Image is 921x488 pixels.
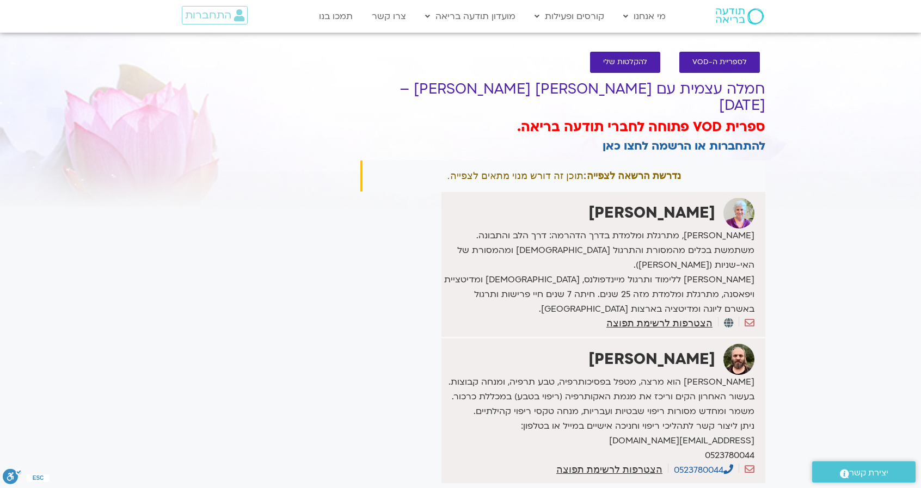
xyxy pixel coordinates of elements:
[360,160,765,192] div: תוכן זה דורש מנוי מתאים לצפייה.
[366,6,412,27] a: צרו קשר
[444,375,754,463] p: [PERSON_NAME] הוא מרצה, מטפל בפסיכותרפיה, טבע תרפיה, ומנחה קבוצות. בעשור האחרון הקים וריכז את מגמ...
[185,9,231,21] span: התחברות
[723,197,754,228] img: סנדיה בר קמה
[556,465,662,474] a: הצטרפות לרשימת תפוצה
[420,6,521,27] a: מועדון תודעה בריאה
[618,6,671,27] a: מי אנחנו
[603,138,765,154] a: להתחברות או הרשמה לחצו כאן
[674,464,733,476] a: 0523780044
[692,58,747,66] span: לספריית ה-VOD
[588,202,715,223] strong: [PERSON_NAME]
[360,81,765,114] h1: חמלה עצמית עם [PERSON_NAME] [PERSON_NAME] – [DATE]
[849,466,888,480] span: יצירת קשר
[679,52,760,73] a: לספריית ה-VOD
[584,170,681,181] strong: נדרשת הרשאה לצפייה:
[182,6,248,24] a: התחברות
[723,344,754,375] img: טל פנר
[360,118,765,137] h3: ספרית VOD פתוחה לחברי תודעה בריאה.
[444,228,754,317] p: [PERSON_NAME], מתרגלת ומלמדת בדרך הדהרמה: דרך הלב והתבונה. משתמשת בכלים מהמסורת והתרגול [DEMOGRAP...
[529,6,610,27] a: קורסים ופעילות
[314,6,358,27] a: תמכו בנו
[606,318,713,328] a: הצטרפות לרשימת תפוצה
[588,349,715,369] strong: [PERSON_NAME]
[812,461,916,483] a: יצירת קשר
[603,58,647,66] span: להקלטות שלי
[590,52,660,73] a: להקלטות שלי
[716,8,764,24] img: תודעה בריאה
